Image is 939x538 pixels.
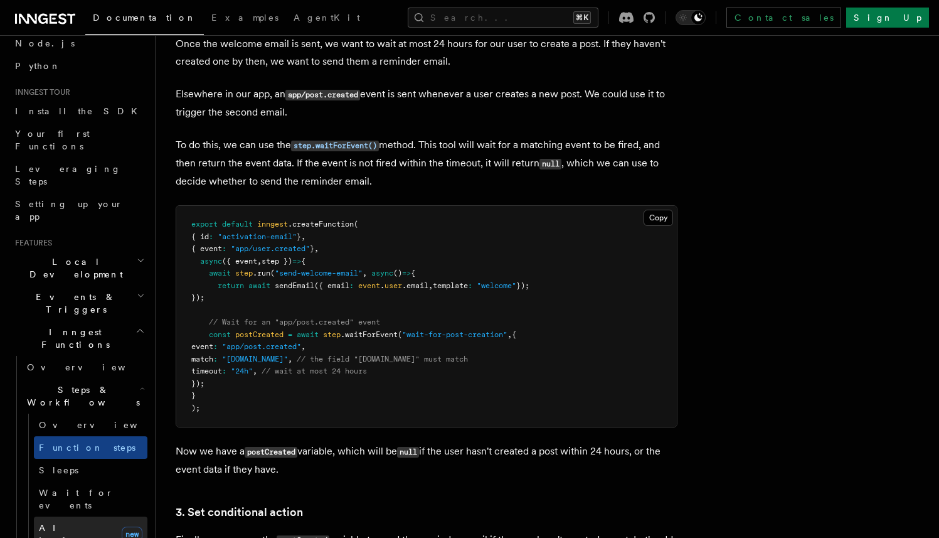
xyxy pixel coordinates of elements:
[291,139,379,151] a: step.waitForEvent()
[297,232,301,241] span: }
[245,447,297,458] code: postCreated
[34,482,147,517] a: Wait for events
[573,11,591,24] kbd: ⌘K
[222,220,253,229] span: default
[10,250,147,286] button: Local Development
[10,321,147,356] button: Inngest Functions
[209,232,213,241] span: :
[257,257,262,266] span: ,
[10,291,137,316] span: Events & Triggers
[191,232,209,241] span: { id
[176,136,677,190] p: To do this, we can use the method. This tool will wait for a matching event to be fired, and then...
[10,158,147,193] a: Leveraging Steps
[222,244,226,253] span: :
[292,257,301,266] span: =>
[428,281,433,290] span: ,
[846,8,929,28] a: Sign Up
[39,488,114,510] span: Wait for events
[10,55,147,77] a: Python
[288,330,292,339] span: =
[39,420,168,430] span: Overview
[10,256,137,281] span: Local Development
[270,269,275,277] span: (
[286,4,368,34] a: AgentKit
[314,244,319,253] span: ,
[231,367,253,375] span: "24h"
[402,330,507,339] span: "wait-for-post-creation"
[323,330,341,339] span: step
[397,447,419,458] code: null
[204,4,286,34] a: Examples
[22,384,140,409] span: Steps & Workflows
[85,4,204,35] a: Documentation
[408,8,598,28] button: Search...⌘K
[285,90,360,100] code: app/post.created
[218,232,297,241] span: "activation-email"
[191,244,222,253] span: { event
[314,281,349,290] span: ({ email
[297,330,319,339] span: await
[275,269,363,277] span: "send-welcome-email"
[10,32,147,55] a: Node.js
[10,238,52,248] span: Features
[10,326,135,351] span: Inngest Functions
[176,35,677,70] p: Once the welcome email is sent, we want to wait at most 24 hours for our user to create a post. I...
[15,164,121,186] span: Leveraging Steps
[257,220,288,229] span: inngest
[10,193,147,228] a: Setting up your app
[371,269,393,277] span: async
[262,367,367,375] span: // wait at most 24 hours
[22,379,147,414] button: Steps & Workflows
[676,10,706,25] button: Toggle dark mode
[644,210,673,226] button: Copy
[34,459,147,482] a: Sleeps
[301,232,305,241] span: ,
[235,330,284,339] span: postCreated
[213,355,218,363] span: :
[354,220,358,229] span: (
[222,367,226,375] span: :
[288,355,292,363] span: ,
[191,367,222,375] span: timeout
[10,122,147,158] a: Your first Functions
[191,355,213,363] span: match
[402,281,428,290] span: .email
[253,367,257,375] span: ,
[253,269,270,277] span: .run
[191,379,204,388] span: });
[211,13,279,23] span: Examples
[176,443,677,478] p: Now we have a variable, which will be if the user hasn't created a post within 24 hours, or the e...
[34,414,147,436] a: Overview
[477,281,516,290] span: "welcome"
[15,106,145,116] span: Install the SDK
[191,391,196,400] span: }
[411,269,415,277] span: {
[222,257,257,266] span: ({ event
[93,13,196,23] span: Documentation
[235,269,253,277] span: step
[222,342,301,351] span: "app/post.created"
[516,281,529,290] span: });
[209,330,231,339] span: const
[39,443,135,453] span: Function steps
[222,355,288,363] span: "[DOMAIN_NAME]"
[288,220,354,229] span: .createFunction
[15,38,75,48] span: Node.js
[15,61,61,71] span: Python
[15,199,123,222] span: Setting up your app
[191,342,213,351] span: event
[248,281,270,290] span: await
[468,281,472,290] span: :
[341,330,398,339] span: .waitForEvent
[275,281,314,290] span: sendEmail
[22,356,147,379] a: Overview
[27,362,156,372] span: Overview
[301,342,305,351] span: ,
[402,269,411,277] span: =>
[294,13,360,23] span: AgentKit
[176,85,677,121] p: Elsewhere in our app, an event is sent whenever a user creates a new post. We could use it to tri...
[209,269,231,277] span: await
[10,286,147,321] button: Events & Triggers
[209,318,380,326] span: // Wait for an "app/post.created" event
[39,465,78,475] span: Sleeps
